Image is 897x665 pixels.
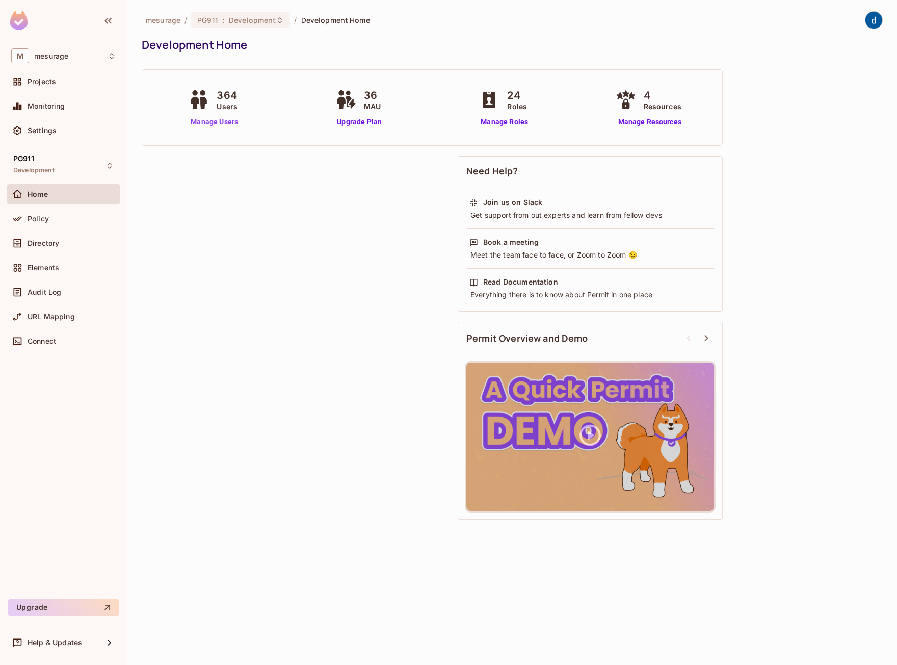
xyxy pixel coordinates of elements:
[483,237,539,247] div: Book a meeting
[28,126,57,135] span: Settings
[186,117,243,127] a: Manage Users
[28,264,59,272] span: Elements
[28,102,65,110] span: Monitoring
[613,117,687,127] a: Manage Resources
[28,337,56,345] span: Connect
[364,88,381,103] span: 36
[184,15,187,25] li: /
[301,15,370,25] span: Development Home
[469,290,711,300] div: Everything there is to know about Permit in one place
[11,48,29,63] span: M
[217,88,238,103] span: 364
[13,166,55,174] span: Development
[644,88,681,103] span: 4
[146,15,180,25] span: the active workspace
[865,12,882,29] img: dev 911gcl
[10,11,28,30] img: SReyMgAAAABJRU5ErkJggg==
[217,101,238,112] span: Users
[229,15,276,25] span: Development
[644,101,681,112] span: Resources
[466,165,518,177] span: Need Help?
[477,117,532,127] a: Manage Roles
[8,599,119,616] button: Upgrade
[28,215,49,223] span: Policy
[28,638,82,647] span: Help & Updates
[142,37,878,53] div: Development Home
[469,210,711,220] div: Get support from out experts and learn from fellow devs
[333,117,386,127] a: Upgrade Plan
[507,101,527,112] span: Roles
[28,239,59,247] span: Directory
[28,190,48,198] span: Home
[294,15,297,25] li: /
[28,288,61,296] span: Audit Log
[466,332,588,345] span: Permit Overview and Demo
[507,88,527,103] span: 24
[222,16,225,24] span: :
[469,250,711,260] div: Meet the team face to face, or Zoom to Zoom 😉
[13,155,34,163] span: PG911
[483,197,542,208] div: Join us on Slack
[28,78,56,86] span: Projects
[28,313,75,321] span: URL Mapping
[197,15,218,25] span: PG911
[34,52,68,60] span: Workspace: mesurage
[483,277,558,287] div: Read Documentation
[364,101,381,112] span: MAU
